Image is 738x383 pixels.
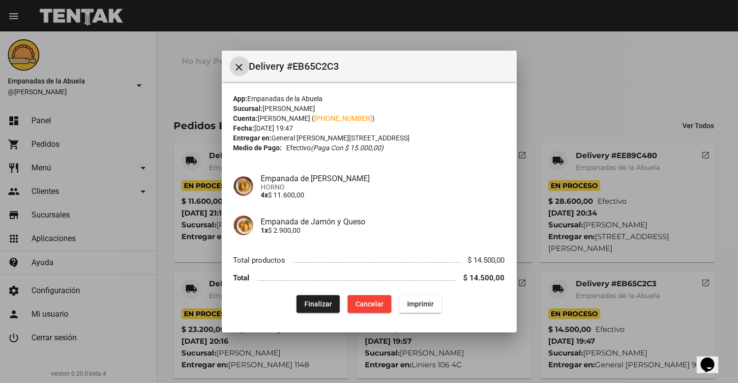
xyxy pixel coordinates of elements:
[234,269,505,287] li: Total $ 14.500,00
[234,61,245,73] mat-icon: Cerrar
[304,300,332,308] span: Finalizar
[234,176,253,196] img: f753fea7-0f09-41b3-9a9e-ddb84fc3b359.jpg
[261,183,505,191] span: HORNO
[234,105,263,112] strong: Sucursal:
[261,191,505,199] p: $ 11.600,00
[234,133,505,143] div: General [PERSON_NAME][STREET_ADDRESS]
[296,295,340,313] button: Finalizar
[234,113,505,123] div: [PERSON_NAME] ( )
[234,95,248,103] strong: App:
[234,216,253,235] img: 72c15bfb-ac41-4ae4-a4f2-82349035ab42.jpg
[261,217,505,226] h4: Empanada de Jamón y Queso
[355,300,384,308] span: Cancelar
[234,124,255,132] strong: Fecha:
[348,295,391,313] button: Cancelar
[286,143,384,153] span: Efectivo
[234,134,272,142] strong: Entregar en:
[407,300,434,308] span: Imprimir
[261,174,505,183] h4: Empanada de [PERSON_NAME]
[261,226,505,234] p: $ 2.900,00
[234,143,282,153] strong: Medio de Pago:
[399,295,442,313] button: Imprimir
[234,123,505,133] div: [DATE] 19:47
[261,226,268,234] b: 1x
[234,94,505,104] div: Empanadas de la Abuela
[311,144,384,152] i: (Paga con $ 15.000,00)
[234,251,505,269] li: Total productos $ 14.500,00
[234,104,505,113] div: [PERSON_NAME]
[315,114,373,122] a: [PHONE_NUMBER]
[234,114,258,122] strong: Cuenta:
[230,56,249,76] button: Cerrar
[249,58,509,74] span: Delivery #EB65C2C3
[697,344,728,373] iframe: chat widget
[261,191,268,199] b: 4x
